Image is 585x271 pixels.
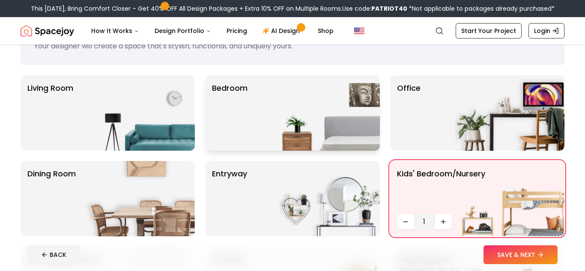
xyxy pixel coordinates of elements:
[27,168,76,229] p: Dining Room
[21,22,74,39] img: Spacejoy Logo
[371,4,407,13] b: PATRIOT40
[212,82,248,144] p: Bedroom
[27,245,80,264] button: BACK
[27,82,73,144] p: Living Room
[34,41,551,51] p: Your designer will create a space that's stylish, functional, and uniquely yours.
[270,75,380,151] img: Bedroom
[456,23,522,39] a: Start Your Project
[397,168,485,211] p: Kids' Bedroom/Nursery
[435,214,452,229] button: Increase quantity
[455,75,564,151] img: Office
[256,22,309,39] a: AI Design
[354,26,364,36] img: United States
[397,82,421,144] p: Office
[21,22,74,39] a: Spacejoy
[85,75,195,151] img: Living Room
[418,217,431,227] span: 1
[212,168,247,229] p: entryway
[342,4,407,13] span: Use code:
[31,4,555,13] div: This [DATE], Bring Comfort Closer – Get 40% OFF All Design Packages + Extra 10% OFF on Multiple R...
[397,214,414,229] button: Decrease quantity
[484,245,558,264] button: SAVE & NEXT
[220,22,254,39] a: Pricing
[84,22,146,39] button: How It Works
[85,161,195,236] img: Dining Room
[311,22,340,39] a: Shop
[528,23,564,39] a: Login
[270,161,380,236] img: entryway
[455,161,564,236] img: Kids' Bedroom/Nursery
[84,22,340,39] nav: Main
[407,4,555,13] span: *Not applicable to packages already purchased*
[148,22,218,39] button: Design Portfolio
[21,17,564,45] nav: Global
